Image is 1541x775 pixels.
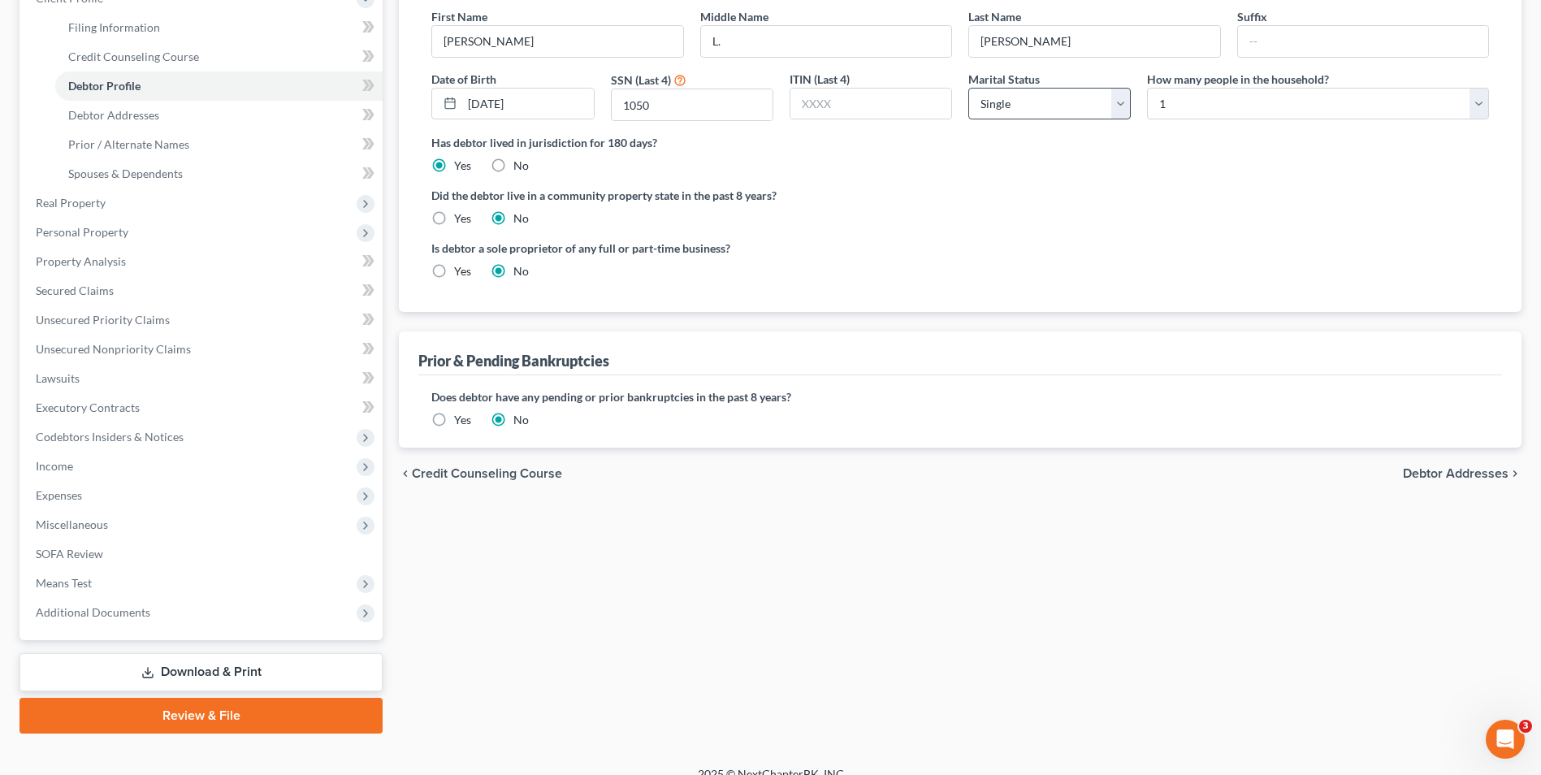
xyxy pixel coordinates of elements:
span: Unsecured Priority Claims [36,313,170,327]
span: Unsecured Nonpriority Claims [36,342,191,356]
a: Debtor Profile [55,71,383,101]
input: XXXX [612,89,773,120]
a: Unsecured Nonpriority Claims [23,335,383,364]
label: SSN (Last 4) [611,71,671,89]
span: Lawsuits [36,371,80,385]
label: Middle Name [700,8,768,25]
input: -- [1238,26,1488,57]
span: Debtor Addresses [68,108,159,122]
label: Marital Status [968,71,1040,88]
label: No [513,412,529,428]
span: Codebtors Insiders & Notices [36,430,184,444]
a: Unsecured Priority Claims [23,305,383,335]
input: XXXX [790,89,951,119]
a: Download & Print [19,653,383,691]
a: Debtor Addresses [55,101,383,130]
input: M.I [701,26,951,57]
i: chevron_left [399,467,412,480]
label: No [513,263,529,279]
iframe: Intercom live chat [1486,720,1525,759]
span: Miscellaneous [36,517,108,531]
label: Yes [454,210,471,227]
span: 3 [1519,720,1532,733]
button: Debtor Addresses chevron_right [1403,467,1522,480]
span: Income [36,459,73,473]
label: Has debtor lived in jurisdiction for 180 days? [431,134,1489,151]
div: Prior & Pending Bankruptcies [418,351,609,370]
span: Executory Contracts [36,400,140,414]
span: Spouses & Dependents [68,167,183,180]
label: Yes [454,158,471,174]
input: -- [969,26,1219,57]
i: chevron_right [1509,467,1522,480]
span: Additional Documents [36,605,150,619]
a: Prior / Alternate Names [55,130,383,159]
label: Date of Birth [431,71,496,88]
span: Personal Property [36,225,128,239]
label: Did the debtor live in a community property state in the past 8 years? [431,187,1489,204]
span: Real Property [36,196,106,210]
span: Secured Claims [36,284,114,297]
span: Debtor Profile [68,79,141,93]
span: Means Test [36,576,92,590]
a: Spouses & Dependents [55,159,383,188]
span: Credit Counseling Course [412,467,562,480]
label: Last Name [968,8,1021,25]
span: Expenses [36,488,82,502]
span: Debtor Addresses [1403,467,1509,480]
a: Executory Contracts [23,393,383,422]
span: Property Analysis [36,254,126,268]
a: Filing Information [55,13,383,42]
input: -- [432,26,682,57]
button: chevron_left Credit Counseling Course [399,467,562,480]
label: No [513,158,529,174]
label: No [513,210,529,227]
label: How many people in the household? [1147,71,1329,88]
label: Is debtor a sole proprietor of any full or part-time business? [431,240,952,257]
label: First Name [431,8,487,25]
label: Yes [454,263,471,279]
span: SOFA Review [36,547,103,561]
label: ITIN (Last 4) [790,71,850,88]
a: Review & File [19,698,383,734]
a: SOFA Review [23,539,383,569]
label: Suffix [1237,8,1267,25]
a: Lawsuits [23,364,383,393]
a: Credit Counseling Course [55,42,383,71]
label: Yes [454,412,471,428]
span: Credit Counseling Course [68,50,199,63]
label: Does debtor have any pending or prior bankruptcies in the past 8 years? [431,388,1489,405]
a: Secured Claims [23,276,383,305]
input: MM/DD/YYYY [462,89,593,119]
a: Property Analysis [23,247,383,276]
span: Filing Information [68,20,160,34]
span: Prior / Alternate Names [68,137,189,151]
